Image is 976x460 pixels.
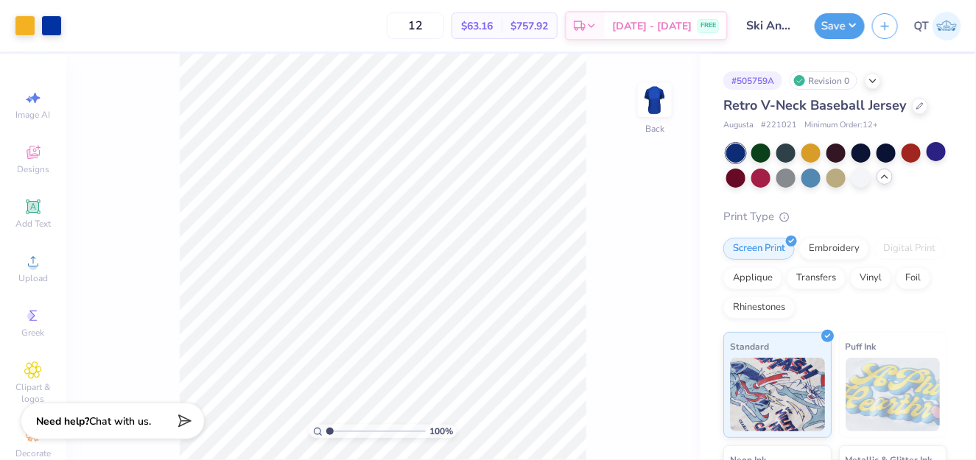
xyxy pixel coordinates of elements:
button: Save [815,13,865,39]
div: Applique [723,267,782,289]
span: [DATE] - [DATE] [612,18,692,34]
div: # 505759A [723,71,782,90]
div: Digital Print [874,238,945,260]
span: Augusta [723,119,754,132]
span: $63.16 [461,18,493,34]
div: Revision 0 [790,71,857,90]
span: Decorate [15,447,51,459]
span: Upload [18,272,48,284]
div: Vinyl [850,267,891,289]
div: Foil [896,267,930,289]
span: Standard [730,339,769,354]
span: $757.92 [510,18,548,34]
span: Retro V-Neck Baseball Jersey [723,96,906,114]
input: – – [387,13,444,39]
a: QT [914,12,961,40]
strong: Need help? [36,414,89,428]
span: # 221021 [761,119,797,132]
img: Qa Test [933,12,961,40]
span: 100 % [429,425,453,438]
span: Image AI [16,109,51,121]
span: Greek [22,327,45,339]
span: Designs [17,163,49,175]
div: Back [645,122,664,135]
img: Back [640,85,670,115]
div: Embroidery [799,238,869,260]
span: Minimum Order: 12 + [804,119,878,132]
span: QT [914,18,929,35]
img: Standard [730,358,825,431]
img: Puff Ink [846,358,941,431]
div: Rhinestones [723,297,795,319]
span: Add Text [15,218,51,230]
input: Untitled Design [735,11,807,40]
span: Puff Ink [846,339,877,354]
span: Clipart & logos [7,381,59,405]
div: Screen Print [723,238,795,260]
span: Chat with us. [89,414,151,428]
div: Transfers [787,267,846,289]
span: FREE [701,21,716,31]
div: Print Type [723,208,947,225]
